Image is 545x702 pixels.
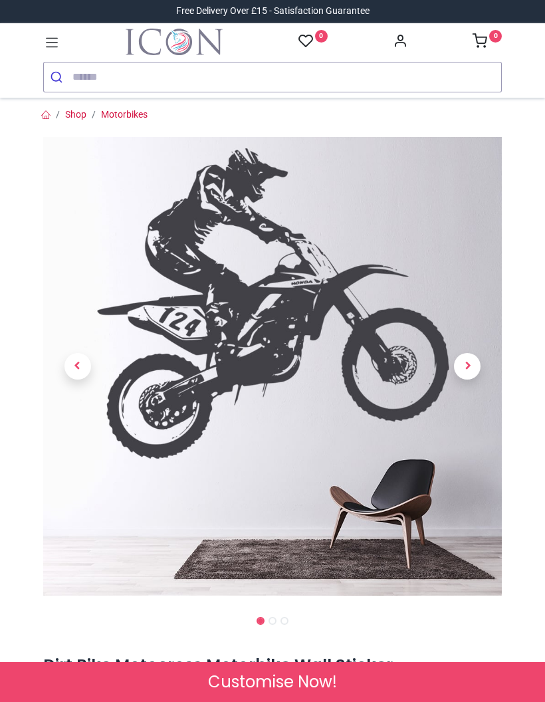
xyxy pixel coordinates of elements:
[176,5,370,18] div: Free Delivery Over £15 - Satisfaction Guarantee
[454,353,481,380] span: Next
[44,62,72,92] button: Submit
[43,206,112,527] a: Previous
[43,137,502,596] img: Dirt Bike Motocross Motorbike Wall Sticker
[43,654,502,677] h1: Dirt Bike Motocross Motorbike Wall Sticker
[473,37,502,48] a: 0
[489,30,502,43] sup: 0
[126,29,223,55] a: Logo of Icon Wall Stickers
[101,109,148,120] a: Motorbikes
[298,33,328,50] a: 0
[393,37,407,48] a: Account Info
[315,30,328,43] sup: 0
[433,206,502,527] a: Next
[65,109,86,120] a: Shop
[208,671,337,693] span: Customise Now!
[64,353,91,380] span: Previous
[126,29,223,55] img: Icon Wall Stickers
